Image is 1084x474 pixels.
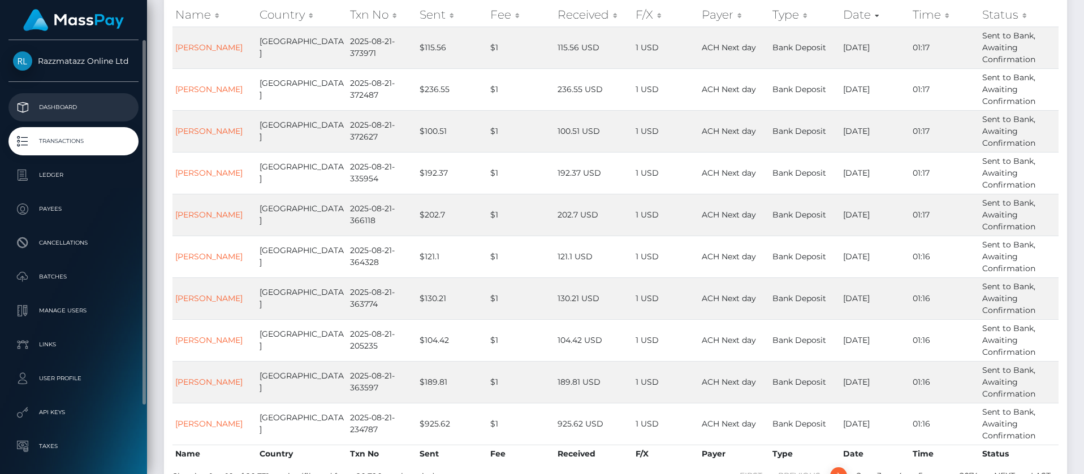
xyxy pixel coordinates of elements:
td: 1 USD [633,110,699,152]
td: $115.56 [417,27,487,68]
th: Time: activate to sort column ascending [910,3,979,26]
td: [GEOGRAPHIC_DATA] [257,277,347,319]
td: Bank Deposit [770,68,840,110]
th: Type: activate to sort column ascending [770,3,840,26]
th: Time [910,445,979,463]
td: 189.81 USD [555,361,633,403]
td: $925.62 [417,403,487,445]
th: Sent [417,445,487,463]
td: 202.7 USD [555,194,633,236]
td: Sent to Bank, Awaiting Confirmation [979,319,1059,361]
a: [PERSON_NAME] [175,210,243,220]
p: Manage Users [13,302,134,319]
a: [PERSON_NAME] [175,419,243,429]
td: [DATE] [840,277,910,319]
td: 104.42 USD [555,319,633,361]
th: Sent: activate to sort column ascending [417,3,487,26]
td: 1 USD [633,277,699,319]
td: $130.21 [417,277,487,319]
td: [GEOGRAPHIC_DATA] [257,361,347,403]
td: 01:17 [910,152,979,194]
span: ACH Next day [702,126,756,136]
span: ACH Next day [702,293,756,303]
td: Bank Deposit [770,236,840,277]
td: $1 [487,319,555,361]
td: [DATE] [840,27,910,68]
a: Batches [8,263,139,291]
td: [GEOGRAPHIC_DATA] [257,152,347,194]
td: 236.55 USD [555,68,633,110]
a: Cancellations [8,229,139,257]
th: Status [979,445,1059,463]
p: Dashboard [13,99,134,116]
td: 115.56 USD [555,27,633,68]
th: Type [770,445,840,463]
td: Sent to Bank, Awaiting Confirmation [979,27,1059,68]
td: [GEOGRAPHIC_DATA] [257,110,347,152]
th: Fee: activate to sort column ascending [487,3,555,26]
td: [DATE] [840,361,910,403]
a: [PERSON_NAME] [175,168,243,178]
td: Bank Deposit [770,27,840,68]
td: Bank Deposit [770,403,840,445]
td: 192.37 USD [555,152,633,194]
td: [GEOGRAPHIC_DATA] [257,27,347,68]
span: ACH Next day [702,210,756,220]
td: 2025-08-21-205235 [347,319,417,361]
p: Payees [13,201,134,218]
td: 1 USD [633,152,699,194]
td: 925.62 USD [555,403,633,445]
td: 01:16 [910,236,979,277]
td: [GEOGRAPHIC_DATA] [257,236,347,277]
td: 2025-08-21-364328 [347,236,417,277]
td: 130.21 USD [555,277,633,319]
th: Country: activate to sort column ascending [257,3,347,26]
img: MassPay Logo [23,9,124,31]
th: Name [172,445,257,463]
th: Payer: activate to sort column ascending [699,3,770,26]
td: Sent to Bank, Awaiting Confirmation [979,152,1059,194]
td: Sent to Bank, Awaiting Confirmation [979,361,1059,403]
th: Payer [699,445,770,463]
td: 1 USD [633,68,699,110]
td: $1 [487,403,555,445]
td: 2025-08-21-234787 [347,403,417,445]
td: Sent to Bank, Awaiting Confirmation [979,236,1059,277]
td: [DATE] [840,68,910,110]
a: [PERSON_NAME] [175,293,243,303]
td: 2025-08-21-366118 [347,194,417,236]
td: $1 [487,27,555,68]
td: [DATE] [840,236,910,277]
th: Txn No [347,445,417,463]
td: [GEOGRAPHIC_DATA] [257,194,347,236]
td: 1 USD [633,319,699,361]
th: F/X: activate to sort column ascending [633,3,699,26]
td: 2025-08-21-372487 [347,68,417,110]
p: User Profile [13,370,134,387]
td: [GEOGRAPHIC_DATA] [257,319,347,361]
td: $189.81 [417,361,487,403]
p: Batches [13,268,134,285]
th: Txn No: activate to sort column ascending [347,3,417,26]
th: F/X [633,445,699,463]
p: API Keys [13,404,134,421]
td: $202.7 [417,194,487,236]
td: 2025-08-21-363597 [347,361,417,403]
td: 01:17 [910,68,979,110]
td: 1 USD [633,236,699,277]
span: ACH Next day [702,419,756,429]
td: $104.42 [417,319,487,361]
a: Payees [8,195,139,223]
a: User Profile [8,364,139,393]
a: Ledger [8,161,139,189]
td: 2025-08-21-363774 [347,277,417,319]
a: Taxes [8,432,139,460]
td: [DATE] [840,194,910,236]
th: Received [555,445,633,463]
a: [PERSON_NAME] [175,251,243,262]
td: 1 USD [633,403,699,445]
td: Sent to Bank, Awaiting Confirmation [979,68,1059,110]
td: $1 [487,152,555,194]
span: ACH Next day [702,335,756,345]
p: Taxes [13,438,134,455]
